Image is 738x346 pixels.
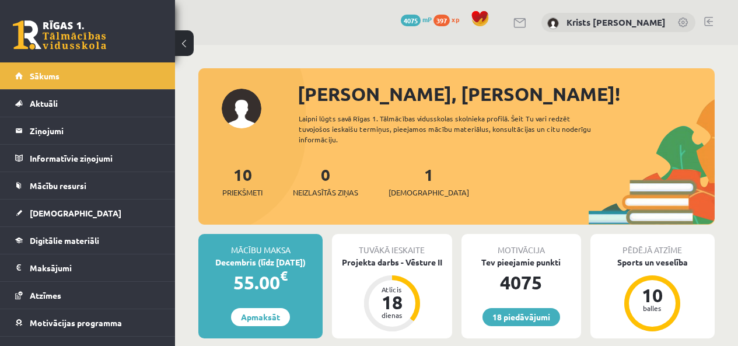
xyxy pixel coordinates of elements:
div: Sports un veselība [590,256,715,268]
div: Pēdējā atzīme [590,234,715,256]
legend: Maksājumi [30,254,160,281]
a: 18 piedāvājumi [482,308,560,326]
span: 397 [433,15,450,26]
legend: Ziņojumi [30,117,160,144]
a: Ziņojumi [15,117,160,144]
span: mP [422,15,432,24]
div: 4075 [461,268,581,296]
span: xp [452,15,459,24]
a: Sports un veselība 10 balles [590,256,715,333]
a: Apmaksāt [231,308,290,326]
a: Rīgas 1. Tālmācības vidusskola [13,20,106,50]
div: Atlicis [375,286,410,293]
a: Digitālie materiāli [15,227,160,254]
a: Sākums [15,62,160,89]
legend: Informatīvie ziņojumi [30,145,160,172]
div: balles [635,305,670,312]
div: Projekta darbs - Vēsture II [332,256,452,268]
span: Atzīmes [30,290,61,300]
span: [DEMOGRAPHIC_DATA] [30,208,121,218]
div: 18 [375,293,410,312]
a: 10Priekšmeti [222,164,263,198]
a: Mācību resursi [15,172,160,199]
div: dienas [375,312,410,319]
a: Aktuāli [15,90,160,117]
a: 397 xp [433,15,465,24]
a: Atzīmes [15,282,160,309]
span: € [280,267,288,284]
div: Motivācija [461,234,581,256]
div: Mācību maksa [198,234,323,256]
div: Decembris (līdz [DATE]) [198,256,323,268]
div: Laipni lūgts savā Rīgas 1. Tālmācības vidusskolas skolnieka profilā. Šeit Tu vari redzēt tuvojošo... [299,113,608,145]
a: Projekta darbs - Vēsture II Atlicis 18 dienas [332,256,452,333]
img: Krists Andrejs Zeile [547,18,559,29]
span: [DEMOGRAPHIC_DATA] [389,187,469,198]
span: Neizlasītās ziņas [293,187,358,198]
a: Motivācijas programma [15,309,160,336]
span: Motivācijas programma [30,317,122,328]
span: Aktuāli [30,98,58,109]
a: 1[DEMOGRAPHIC_DATA] [389,164,469,198]
span: 4075 [401,15,421,26]
div: 10 [635,286,670,305]
span: Priekšmeti [222,187,263,198]
span: Digitālie materiāli [30,235,99,246]
a: 4075 mP [401,15,432,24]
a: Informatīvie ziņojumi [15,145,160,172]
a: [DEMOGRAPHIC_DATA] [15,200,160,226]
span: Sākums [30,71,60,81]
div: [PERSON_NAME], [PERSON_NAME]! [298,80,715,108]
div: Tev pieejamie punkti [461,256,581,268]
div: 55.00 [198,268,323,296]
a: Maksājumi [15,254,160,281]
a: 0Neizlasītās ziņas [293,164,358,198]
div: Tuvākā ieskaite [332,234,452,256]
a: Krists [PERSON_NAME] [566,16,666,28]
span: Mācību resursi [30,180,86,191]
